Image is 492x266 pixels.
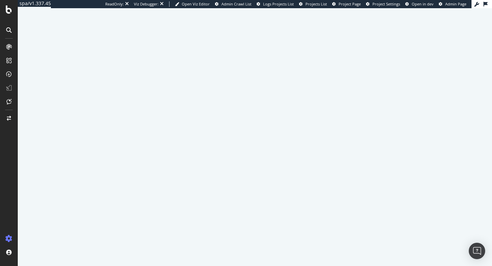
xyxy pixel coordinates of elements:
a: Project Page [332,1,361,7]
div: Open Intercom Messenger [469,243,485,259]
span: Project Settings [372,1,400,6]
a: Admin Crawl List [215,1,251,7]
div: animation [230,119,279,144]
span: Admin Crawl List [221,1,251,6]
a: Open Viz Editor [175,1,210,7]
a: Projects List [299,1,327,7]
span: Admin Page [445,1,466,6]
span: Open in dev [412,1,434,6]
span: Open Viz Editor [182,1,210,6]
div: ReadOnly: [105,1,124,7]
a: Logs Projects List [257,1,294,7]
a: Admin Page [439,1,466,7]
div: Viz Debugger: [134,1,159,7]
span: Project Page [339,1,361,6]
span: Logs Projects List [263,1,294,6]
span: Projects List [305,1,327,6]
a: Project Settings [366,1,400,7]
a: Open in dev [405,1,434,7]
